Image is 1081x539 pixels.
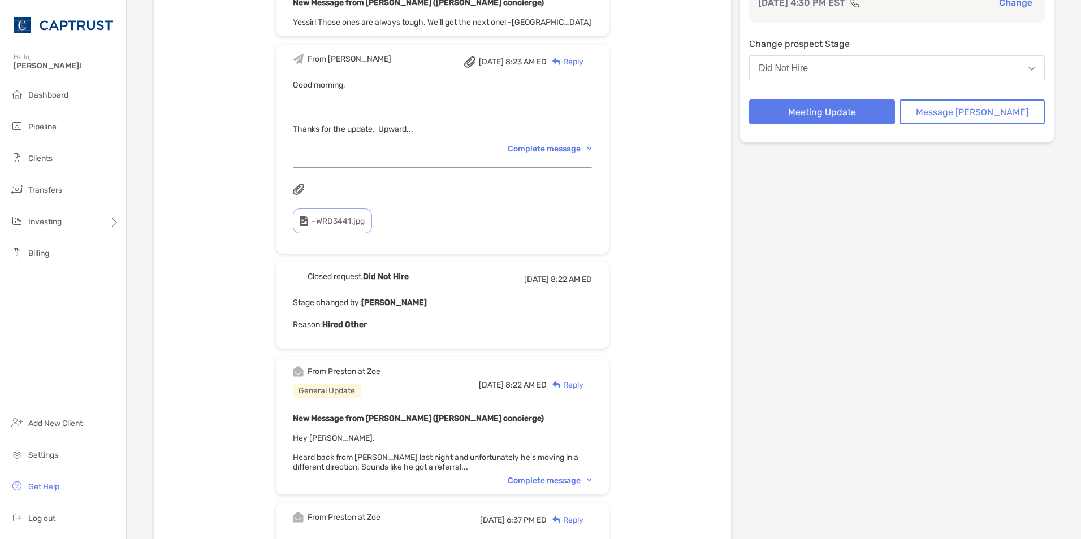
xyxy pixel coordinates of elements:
span: ~WRD3441.jpg [312,216,365,226]
img: Reply icon [552,58,561,66]
span: Settings [28,450,58,460]
span: Yessir! Those ones are always tough. We'll get the next one! -[GEOGRAPHIC_DATA] [293,18,591,27]
div: From [PERSON_NAME] [308,54,391,64]
button: Message [PERSON_NAME] [900,99,1045,124]
div: Complete message [508,144,592,154]
div: General Update [293,384,361,398]
span: Pipeline [28,122,57,132]
div: Reply [547,514,583,526]
img: add_new_client icon [10,416,24,429]
img: investing icon [10,214,24,228]
span: 8:22 AM ED [505,380,547,390]
div: Closed request, [308,272,409,281]
span: 6:37 PM ED [507,515,547,525]
div: From Preston at Zoe [308,367,380,376]
b: Hired Other [322,320,367,329]
span: [DATE] [524,275,549,284]
img: Chevron icon [587,147,592,150]
span: 8:23 AM ED [505,57,547,67]
img: attachments [293,184,304,195]
img: Event icon [293,512,304,523]
img: billing icon [10,246,24,259]
p: Good morning, [293,78,592,92]
div: Did Not Hire [759,63,808,73]
img: attachment [464,56,475,68]
button: Did Not Hire [749,55,1045,81]
img: settings icon [10,447,24,461]
img: Reply icon [552,381,561,389]
img: Reply icon [552,516,561,524]
img: logout icon [10,511,24,524]
b: Did Not Hire [363,272,409,281]
img: get-help icon [10,479,24,493]
b: [PERSON_NAME] [361,298,427,307]
span: [PERSON_NAME]! [14,61,119,71]
span: Investing [28,217,62,227]
img: Open dropdown arrow [1028,67,1035,71]
img: Event icon [293,271,304,282]
img: transfers icon [10,182,24,196]
img: CAPTRUST Logo [14,5,113,45]
p: Stage changed by: [293,295,592,310]
b: New Message from [PERSON_NAME] ([PERSON_NAME] concierge) [293,414,544,423]
span: [DATE] [479,57,504,67]
button: Meeting Update [749,99,895,124]
img: pipeline icon [10,119,24,133]
img: Chevron icon [587,479,592,482]
span: Billing [28,249,49,258]
span: Dashboard [28,90,68,100]
span: Log out [28,514,55,523]
img: type [300,216,308,226]
div: Reply [547,379,583,391]
div: Complete message [508,476,592,485]
div: Reply [547,56,583,68]
img: dashboard icon [10,88,24,101]
span: Add New Client [28,419,83,428]
span: Get Help [28,482,59,492]
img: Event icon [293,54,304,64]
p: Change prospect Stage [749,37,1045,51]
div: From Preston at Zoe [308,512,380,522]
span: Clients [28,154,53,163]
img: Event icon [293,366,304,377]
p: Thanks for the update. Upward... [293,122,592,136]
span: [DATE] [480,515,505,525]
p: Reason: [293,318,592,332]
span: [DATE] [479,380,504,390]
span: Hey [PERSON_NAME], Heard back from [PERSON_NAME] last night and unfortunately he's moving in a di... [293,433,578,472]
span: Transfers [28,185,62,195]
img: clients icon [10,151,24,164]
span: 8:22 AM ED [551,275,592,284]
